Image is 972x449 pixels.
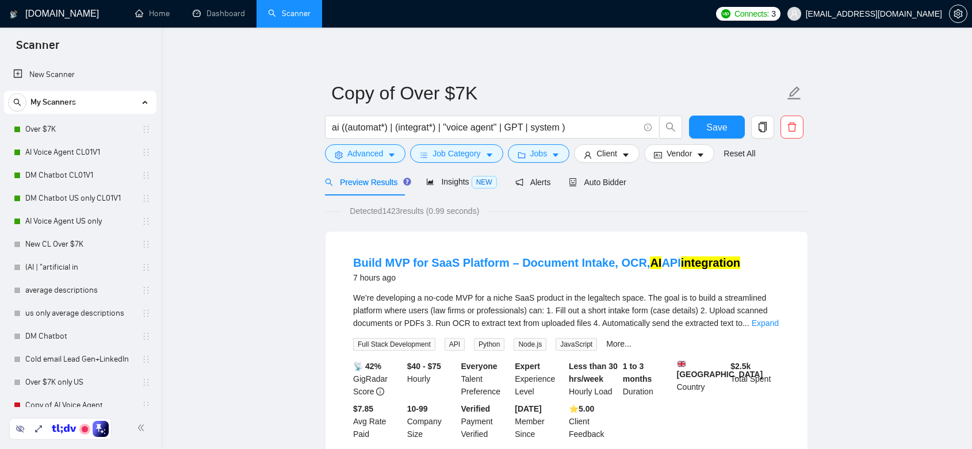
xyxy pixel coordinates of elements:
[353,293,768,328] span: We’re developing a no-code MVP for a niche SaaS product in the legaltech space. The goal is to bu...
[193,9,245,18] a: dashboardDashboard
[9,98,26,106] span: search
[569,362,618,383] b: Less than 30 hrs/week
[743,318,749,328] span: ...
[787,86,802,101] span: edit
[141,194,151,203] span: holder
[677,360,763,379] b: [GEOGRAPHIC_DATA]
[325,178,333,186] span: search
[508,144,570,163] button: folderJobscaret-down
[515,362,540,371] b: Expert
[574,144,640,163] button: userClientcaret-down
[268,9,311,18] a: searchScanner
[353,256,740,269] a: Build MVP for SaaS Platform – Document Intake, OCR,AIAPIintegration
[141,125,151,134] span: holder
[353,338,435,351] span: Full Stack Development
[689,116,745,139] button: Save
[426,177,496,186] span: Insights
[4,63,156,86] li: New Scanner
[949,5,967,23] button: setting
[681,256,740,269] mark: integration
[706,120,727,135] span: Save
[459,360,513,398] div: Talent Preference
[420,151,428,159] span: bars
[135,9,170,18] a: homeHome
[567,360,621,398] div: Hourly Load
[376,387,384,396] span: info-circle
[512,360,567,398] div: Experience Level
[141,309,151,318] span: holder
[472,176,497,189] span: NEW
[949,9,967,18] a: setting
[25,348,135,371] a: Cold email Lead Gen+LinkedIn
[405,360,459,398] div: Hourly
[724,147,755,160] a: Reset All
[331,79,785,108] input: Scanner name...
[552,151,560,159] span: caret-down
[25,187,135,210] a: DM Chatbot US only CL01V1
[569,178,626,187] span: Auto Bidder
[353,271,740,285] div: 7 hours ago
[933,410,960,438] iframe: Intercom live chat
[353,362,381,371] b: 📡 42%
[459,402,513,440] div: Payment Verified
[342,205,487,217] span: Detected 1423 results (0.99 seconds)
[485,151,493,159] span: caret-down
[25,325,135,348] a: DM Chatbot
[141,240,151,249] span: holder
[25,141,135,164] a: AI Voice Agent CL01V1
[325,144,405,163] button: settingAdvancedcaret-down
[30,91,76,114] span: My Scanners
[25,371,135,394] a: Over $7K only US
[752,122,774,132] span: copy
[433,147,480,160] span: Job Category
[518,151,526,159] span: folder
[25,210,135,233] a: AI Voice Agent US only
[734,7,769,20] span: Connects:
[25,394,135,417] a: Copy of AI Voice Agent
[644,124,652,131] span: info-circle
[606,339,632,348] a: More...
[141,286,151,295] span: holder
[621,360,675,398] div: Duration
[141,263,151,272] span: holder
[650,256,661,269] mark: AI
[426,178,434,186] span: area-chart
[530,147,548,160] span: Jobs
[25,164,135,187] a: DM Chatbot CL01V1
[730,362,751,371] b: $ 2.5k
[659,116,682,139] button: search
[515,178,551,187] span: Alerts
[141,148,151,157] span: holder
[10,5,18,24] img: logo
[461,404,491,413] b: Verified
[515,404,541,413] b: [DATE]
[141,378,151,387] span: holder
[556,338,597,351] span: JavaScript
[407,362,441,371] b: $40 - $75
[622,151,630,159] span: caret-down
[654,151,662,159] span: idcard
[584,151,592,159] span: user
[25,233,135,256] a: New CL Over $7K
[347,147,383,160] span: Advanced
[410,144,503,163] button: barsJob Categorycaret-down
[402,176,412,187] div: Tooltip anchor
[7,37,68,61] span: Scanner
[569,178,577,186] span: robot
[623,362,652,383] b: 1 to 3 months
[728,360,782,398] div: Total Spent
[512,402,567,440] div: Member Since
[141,171,151,180] span: holder
[781,122,803,132] span: delete
[474,338,504,351] span: Python
[8,93,26,112] button: search
[405,402,459,440] div: Company Size
[137,422,148,433] span: double-left
[515,178,523,186] span: notification
[790,10,798,18] span: user
[445,338,465,351] span: API
[407,404,428,413] b: 10-99
[771,7,776,20] span: 3
[514,338,546,351] span: Node.js
[335,151,343,159] span: setting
